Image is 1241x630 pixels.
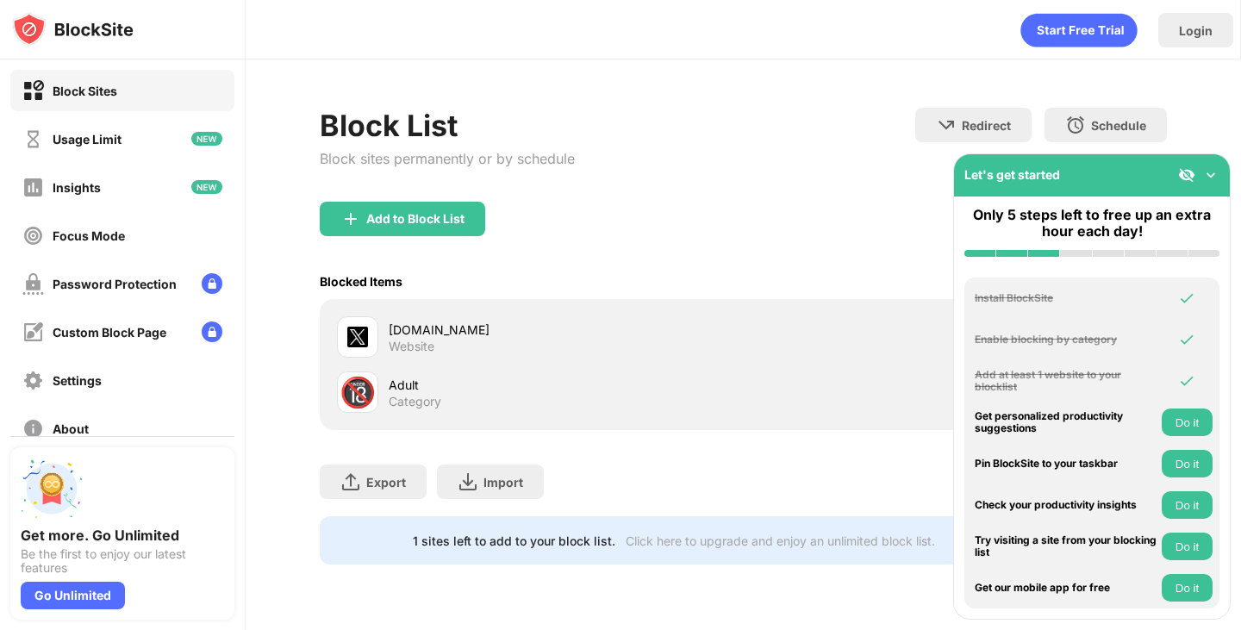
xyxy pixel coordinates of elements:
div: Add to Block List [366,212,465,226]
img: omni-check.svg [1178,290,1195,307]
div: Insights [53,180,101,195]
img: logo-blocksite.svg [12,12,134,47]
div: Install BlockSite [975,292,1157,304]
img: password-protection-off.svg [22,273,44,295]
div: About [53,421,89,436]
img: lock-menu.svg [202,321,222,342]
img: omni-check.svg [1178,372,1195,390]
div: Get our mobile app for free [975,582,1157,594]
img: focus-off.svg [22,225,44,246]
button: Do it [1162,409,1213,436]
img: push-unlimited.svg [21,458,83,520]
div: Export [366,475,406,490]
img: omni-check.svg [1178,331,1195,348]
div: Let's get started [964,167,1060,182]
div: Focus Mode [53,228,125,243]
div: Adult [389,376,743,394]
div: Click here to upgrade and enjoy an unlimited block list. [626,533,935,548]
div: animation [1020,13,1138,47]
div: Login [1179,23,1213,38]
div: Website [389,339,434,354]
div: Redirect [962,118,1011,133]
div: Usage Limit [53,132,122,147]
img: block-on.svg [22,80,44,102]
div: 1 sites left to add to your block list. [413,533,615,548]
div: Enable blocking by category [975,334,1157,346]
div: Only 5 steps left to free up an extra hour each day! [964,207,1219,240]
div: Custom Block Page [53,325,166,340]
div: Category [389,394,441,409]
div: Blocked Items [320,274,402,289]
div: Schedule [1091,118,1146,133]
button: Do it [1162,574,1213,602]
div: Try visiting a site from your blocking list [975,534,1157,559]
div: Block sites permanently or by schedule [320,150,575,167]
img: new-icon.svg [191,132,222,146]
div: Be the first to enjoy our latest features [21,547,224,575]
div: Get more. Go Unlimited [21,527,224,544]
button: Do it [1162,450,1213,477]
img: time-usage-off.svg [22,128,44,150]
img: omni-setup-toggle.svg [1202,166,1219,184]
div: Add at least 1 website to your blocklist [975,369,1157,394]
img: new-icon.svg [191,180,222,194]
div: Go Unlimited [21,582,125,609]
img: settings-off.svg [22,370,44,391]
button: Do it [1162,533,1213,560]
img: insights-off.svg [22,177,44,198]
img: eye-not-visible.svg [1178,166,1195,184]
div: Check your productivity insights [975,499,1157,511]
div: Import [483,475,523,490]
img: about-off.svg [22,418,44,440]
div: Pin BlockSite to your taskbar [975,458,1157,470]
div: Get personalized productivity suggestions [975,410,1157,435]
img: customize-block-page-off.svg [22,321,44,343]
div: Settings [53,373,102,388]
button: Do it [1162,491,1213,519]
img: favicons [347,327,368,347]
img: lock-menu.svg [202,273,222,294]
div: Block Sites [53,84,117,98]
div: Password Protection [53,277,177,291]
div: 🔞 [340,375,376,410]
div: [DOMAIN_NAME] [389,321,743,339]
div: Block List [320,108,575,143]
